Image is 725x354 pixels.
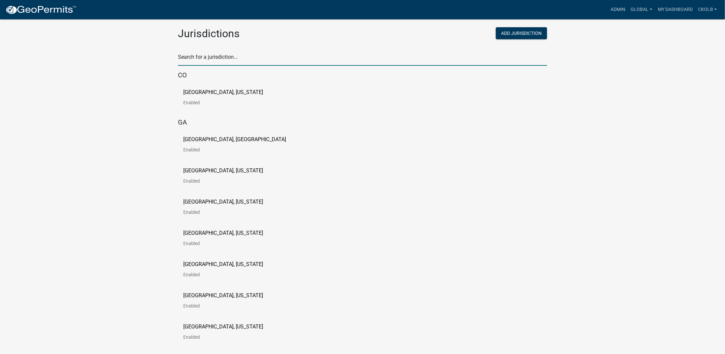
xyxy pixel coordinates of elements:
[183,230,274,251] a: [GEOGRAPHIC_DATA], [US_STATE]Enabled
[608,3,628,16] a: Admin
[183,241,274,246] p: Enabled
[183,90,274,110] a: [GEOGRAPHIC_DATA], [US_STATE]Enabled
[183,90,263,95] p: [GEOGRAPHIC_DATA], [US_STATE]
[695,3,720,16] a: ckolb
[183,293,274,313] a: [GEOGRAPHIC_DATA], [US_STATE]Enabled
[178,27,358,40] h2: Jurisdictions
[183,199,263,205] p: [GEOGRAPHIC_DATA], [US_STATE]
[183,168,263,173] p: [GEOGRAPHIC_DATA], [US_STATE]
[628,3,655,16] a: Global
[183,168,274,189] a: [GEOGRAPHIC_DATA], [US_STATE]Enabled
[183,100,274,105] p: Enabled
[183,137,297,157] a: [GEOGRAPHIC_DATA], [GEOGRAPHIC_DATA]Enabled
[178,71,547,79] h5: CO
[183,147,297,152] p: Enabled
[183,262,263,267] p: [GEOGRAPHIC_DATA], [US_STATE]
[183,230,263,236] p: [GEOGRAPHIC_DATA], [US_STATE]
[183,335,274,339] p: Enabled
[183,293,263,298] p: [GEOGRAPHIC_DATA], [US_STATE]
[183,324,274,345] a: [GEOGRAPHIC_DATA], [US_STATE]Enabled
[655,3,695,16] a: My Dashboard
[183,304,274,308] p: Enabled
[183,324,263,329] p: [GEOGRAPHIC_DATA], [US_STATE]
[183,272,274,277] p: Enabled
[183,262,274,282] a: [GEOGRAPHIC_DATA], [US_STATE]Enabled
[183,179,274,183] p: Enabled
[183,199,274,220] a: [GEOGRAPHIC_DATA], [US_STATE]Enabled
[183,137,286,142] p: [GEOGRAPHIC_DATA], [GEOGRAPHIC_DATA]
[178,118,547,126] h5: GA
[496,27,547,39] button: Add Jurisdiction
[183,210,274,215] p: Enabled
